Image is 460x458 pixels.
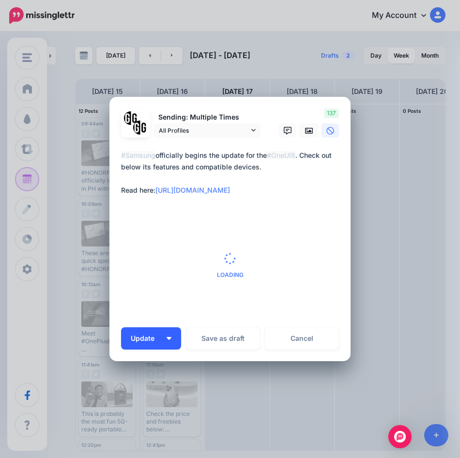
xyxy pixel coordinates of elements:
div: Open Intercom Messenger [388,425,412,448]
span: Update [131,335,162,342]
button: Save as draft [186,327,260,350]
img: arrow-down-white.png [167,337,171,340]
p: Sending: Multiple Times [154,112,261,123]
img: 353459792_649996473822713_4483302954317148903_n-bsa138318.png [124,111,138,125]
img: JT5sWCfR-79925.png [133,121,147,135]
span: All Profiles [159,125,249,136]
a: All Profiles [154,123,261,137]
button: Update [121,327,181,350]
div: officially begins the update for the . Check out below its features and compatible devices. Read ... [121,150,344,196]
span: 137 [324,108,339,118]
div: Loading [217,253,244,278]
a: Cancel [265,327,339,350]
